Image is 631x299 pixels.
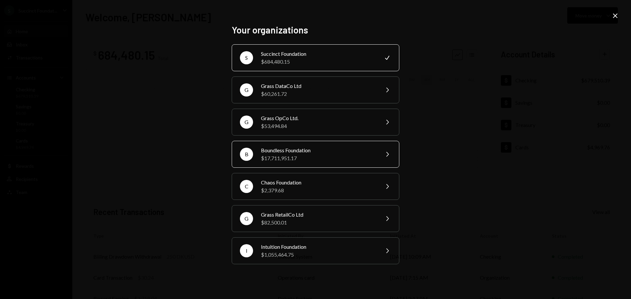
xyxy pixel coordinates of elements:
div: B [240,148,253,161]
button: GGrass OpCo Ltd.$53,494.84 [232,109,399,136]
button: GGrass RetailCo Ltd$82,500.01 [232,205,399,232]
button: IIntuition Foundation$1,055,464.75 [232,237,399,264]
div: Succinct Foundation [261,50,375,58]
div: Grass RetailCo Ltd [261,211,375,219]
div: C [240,180,253,193]
div: Boundless Foundation [261,146,375,154]
div: I [240,244,253,257]
div: G [240,83,253,96]
div: S [240,51,253,64]
button: GGrass DataCo Ltd$60,261.72 [232,76,399,103]
div: Grass DataCo Ltd [261,82,375,90]
div: Chaos Foundation [261,179,375,186]
h2: Your organizations [232,24,399,36]
button: SSuccinct Foundation$684,480.15 [232,44,399,71]
div: $1,055,464.75 [261,251,375,259]
button: BBoundless Foundation$17,711,951.17 [232,141,399,168]
div: $82,500.01 [261,219,375,226]
div: $2,379.68 [261,186,375,194]
div: G [240,116,253,129]
div: $684,480.15 [261,58,375,66]
div: $53,494.84 [261,122,375,130]
div: Grass OpCo Ltd. [261,114,375,122]
div: $17,711,951.17 [261,154,375,162]
div: Intuition Foundation [261,243,375,251]
div: $60,261.72 [261,90,375,98]
button: CChaos Foundation$2,379.68 [232,173,399,200]
div: G [240,212,253,225]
